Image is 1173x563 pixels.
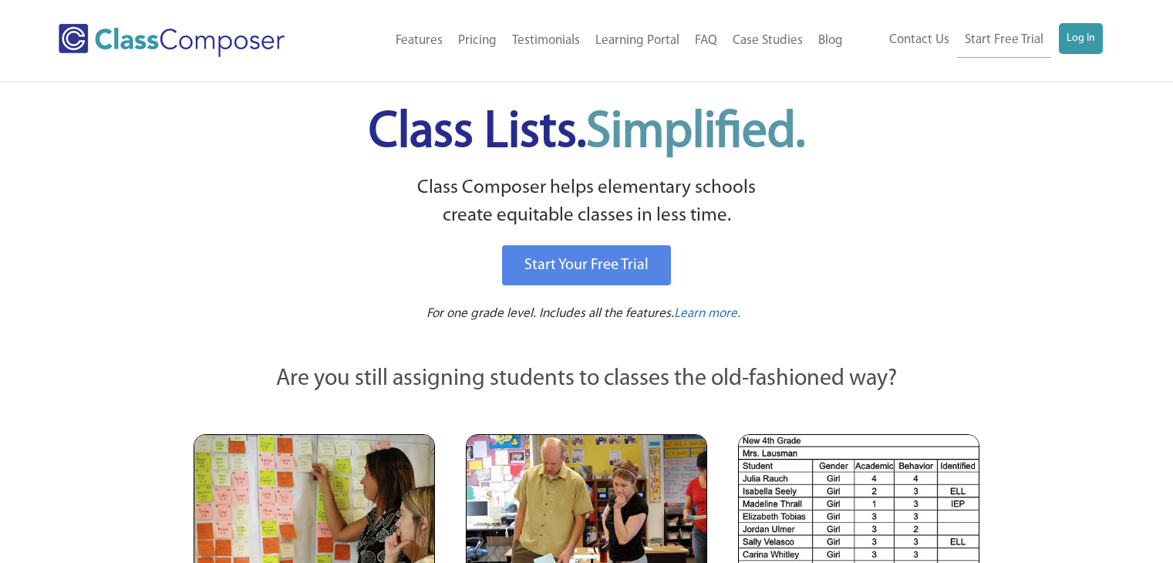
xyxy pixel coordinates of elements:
[1059,23,1103,54] a: Log In
[588,24,687,58] a: Learning Portal
[586,108,805,158] span: Simplified.
[426,307,674,320] span: For one grade level. Includes all the features.
[957,23,1051,58] a: Start Free Trial
[450,24,504,58] a: Pricing
[334,24,850,58] nav: Header Menu
[502,245,671,285] a: Start Your Free Trial
[851,23,1103,58] nav: Header Menu
[369,108,805,158] span: Class Lists.
[191,174,983,231] p: Class Composer helps elementary schools create equitable classes in less time.
[674,307,740,320] span: Learn more.
[59,24,285,57] img: Class Composer
[194,362,980,396] p: Are you still assigning students to classes the old-fashioned way?
[524,258,649,273] span: Start Your Free Trial
[881,23,957,57] a: Contact Us
[811,24,851,58] a: Blog
[674,305,740,324] a: Learn more.
[687,24,725,58] a: FAQ
[725,24,811,58] a: Case Studies
[388,24,450,58] a: Features
[504,24,588,58] a: Testimonials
